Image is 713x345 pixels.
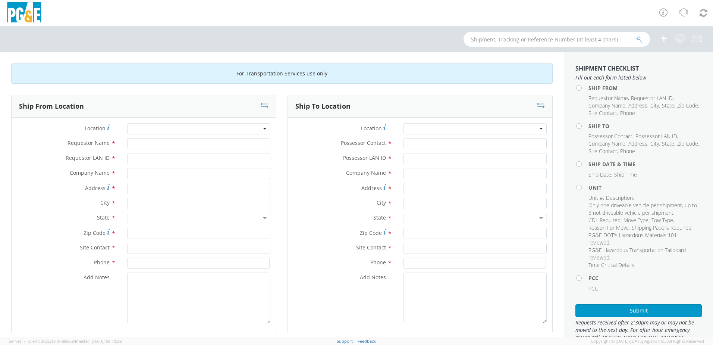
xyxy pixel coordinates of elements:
li: , [588,171,612,178]
span: Company Name [588,140,625,147]
span: CDL Required [588,217,621,224]
li: , [635,133,678,140]
li: , [588,147,618,155]
span: Reason For Move [588,224,629,231]
h3: Ship To Location [295,103,351,110]
span: Site Contact [588,109,617,116]
span: Site Contact [356,244,386,251]
li: , [588,102,626,109]
h4: PCC [588,275,702,281]
li: , [650,102,660,109]
li: , [677,102,699,109]
li: , [606,194,634,202]
li: , [588,94,629,102]
span: Server: - [9,338,26,344]
span: Description [606,194,633,201]
li: , [588,224,630,231]
span: City [100,199,110,206]
li: , [588,202,700,217]
h4: Ship From [588,85,702,91]
span: City [377,199,386,206]
span: Tow Type [651,217,673,224]
span: Possessor Contact [588,133,632,140]
span: Location [361,125,382,132]
div: For Transportation Services use only [11,63,553,84]
span: Unit # [588,194,603,201]
span: Add Notes [84,274,110,281]
li: , [588,140,626,147]
li: , [624,217,650,224]
span: State [662,140,674,147]
span: Fill out each form listed below [575,74,702,81]
h3: Ship From Location [19,103,84,110]
li: , [588,231,700,246]
li: , [588,109,618,117]
span: PG&E DOT's Hazardous Materials 101 reviewed [588,231,677,246]
span: Add Notes [360,274,386,281]
span: State [373,214,386,221]
li: , [628,102,648,109]
span: Time Critical Details [588,261,634,268]
span: Address [361,184,382,192]
span: Requests received after 2:30pm may or may not be moved to the next day. For after hour emergency ... [575,319,702,341]
span: Company Name [588,102,625,109]
span: Zip Code [84,229,106,236]
li: , [631,94,674,102]
span: PG&E Hazardous Transportation Tailboard reviewed [588,246,686,261]
span: City [650,102,659,109]
span: City [650,140,659,147]
span: Zip Code [677,140,698,147]
button: Submit [575,304,702,317]
span: Address [85,184,106,192]
span: Requestor LAN ID [66,154,110,161]
img: pge-logo-06675f144f4cfa6a6814.png [6,2,43,24]
strong: Shipment Checklist [575,64,639,72]
span: Ship Date [588,171,611,178]
li: , [588,194,604,202]
h4: Ship Date & Time [588,161,702,167]
li: , [651,217,674,224]
li: , [588,133,634,140]
span: Company Name [346,169,386,176]
a: Feedback [358,338,376,344]
li: , [588,217,622,224]
span: Address [628,140,647,147]
span: Copyright © [DATE]-[DATE] Agistix Inc., All Rights Reserved [591,338,704,344]
span: State [662,102,674,109]
span: Phone [94,259,110,266]
input: Shipment, Tracking or Reference Number (at least 4 chars) [464,32,650,47]
span: Site Contact [80,244,110,251]
a: Support [337,338,353,344]
span: Move Type [624,217,648,224]
li: , [677,140,699,147]
h4: Unit [588,185,702,190]
span: , [25,338,26,344]
span: Phone [620,147,635,155]
span: Possessor LAN ID [343,154,386,161]
li: , [628,140,648,147]
span: Zip Code [360,229,382,236]
li: , [588,246,700,261]
span: Location [85,125,106,132]
span: Zip Code [677,102,698,109]
span: Phone [370,259,386,266]
span: master, [DATE] 08:10:29 [76,338,122,344]
span: State [97,214,110,221]
span: PCC [588,285,598,292]
span: Phone [620,109,635,116]
span: Company Name [70,169,110,176]
span: Possessor Contact [341,139,386,146]
li: , [632,224,692,231]
span: Shipping Papers Required [632,224,691,231]
span: Requestor Name [67,139,110,146]
li: , [662,140,675,147]
li: , [662,102,675,109]
h4: Ship To [588,123,702,129]
span: Requestor Name [588,94,628,102]
span: Only one driveable vehicle per shipment, up to 3 not driveable vehicle per shipment [588,202,697,216]
span: Requestor LAN ID [631,94,673,102]
li: , [650,140,660,147]
span: Ship Time [614,171,637,178]
span: Address [628,102,647,109]
span: Site Contact [588,147,617,155]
